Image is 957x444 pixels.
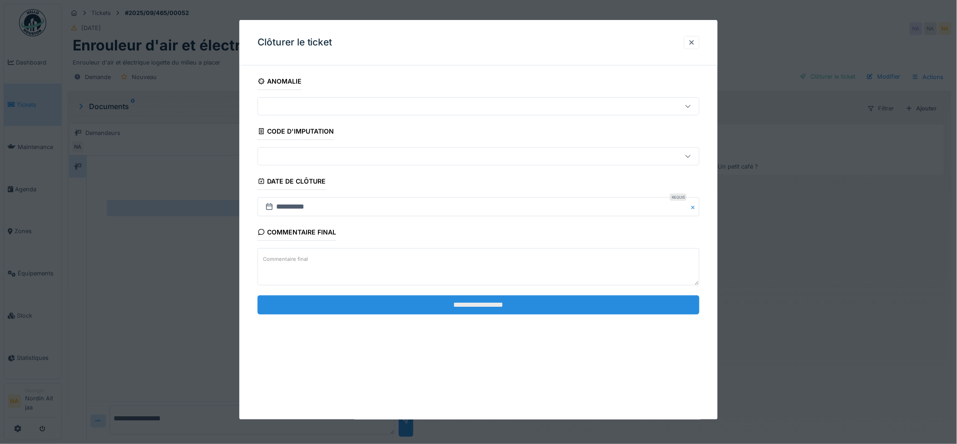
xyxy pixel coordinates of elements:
[258,175,326,190] div: Date de clôture
[258,225,337,241] div: Commentaire final
[258,125,334,140] div: Code d'imputation
[258,75,302,90] div: Anomalie
[689,197,699,216] button: Close
[258,37,332,48] h3: Clôturer le ticket
[670,194,687,201] div: Requis
[261,254,310,265] label: Commentaire final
